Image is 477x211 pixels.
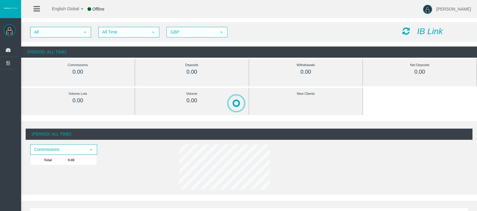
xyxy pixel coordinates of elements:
span: select [89,147,94,152]
div: Net Deposits [377,62,463,69]
i: IB Link [417,27,443,36]
div: 0.00 [35,97,121,104]
span: select [219,30,224,35]
div: Deposits [149,62,235,69]
td: 0.00 [65,155,97,165]
div: Volume [149,90,235,97]
div: 0.00 [377,69,463,75]
span: Commissions [31,145,86,154]
span: All Time [99,27,148,37]
div: (Period: All Time) [21,46,477,58]
div: Commissions [35,62,121,69]
span: [PERSON_NAME] [436,7,471,11]
span: Offline [92,7,104,11]
div: 0.00 [263,69,349,75]
span: All [31,27,80,37]
img: user-image [423,5,432,14]
div: (Period: All Time) [26,129,472,140]
td: Total [30,155,65,165]
div: 0.00 [149,97,235,104]
div: Volume Lots [35,90,121,97]
span: select [151,30,156,35]
img: logo.svg [3,7,18,9]
span: English Global [44,6,79,11]
div: 0.00 [35,69,121,75]
span: GBP [167,27,216,37]
div: Withdrawals [263,62,349,69]
div: 0.00 [149,69,235,75]
span: select [83,30,87,35]
i: Reload Dashboard [402,27,410,35]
